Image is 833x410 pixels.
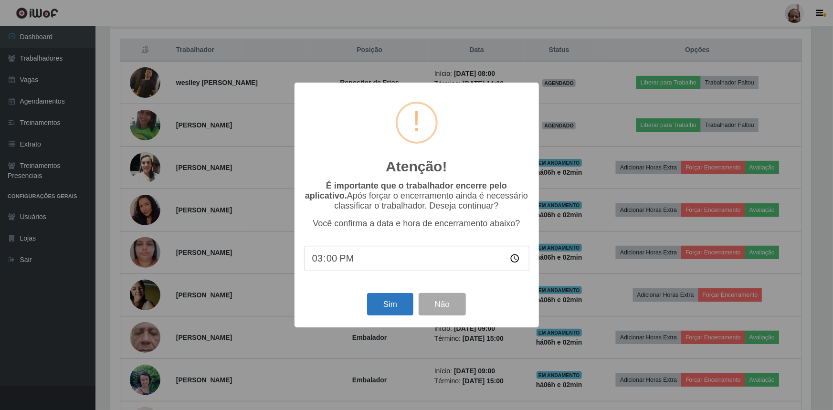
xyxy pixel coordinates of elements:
[304,219,529,229] p: Você confirma a data e hora de encerramento abaixo?
[305,181,507,200] b: É importante que o trabalhador encerre pelo aplicativo.
[386,158,447,175] h2: Atenção!
[304,181,529,211] p: Após forçar o encerramento ainda é necessário classificar o trabalhador. Deseja continuar?
[419,293,466,315] button: Não
[367,293,413,315] button: Sim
